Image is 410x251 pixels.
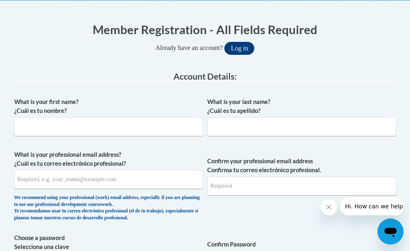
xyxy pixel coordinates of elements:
iframe: Close message [321,199,337,215]
label: Confirm your professional email address Confirma tu correo electrónico profesional. [207,157,396,175]
input: Metadata input [207,117,396,136]
label: What is your professional email address? ¿Cuál es tu correo electrónico profesional? [14,150,203,168]
input: Metadata input [14,117,203,136]
input: Required [207,177,396,195]
label: What is your first name? ¿Cuál es tu nombre? [14,97,203,115]
span: Account Details: [174,71,237,81]
iframe: Message from company [340,197,403,215]
button: Log in [224,42,254,55]
span: Hi. How can we help? [5,6,66,12]
div: We recommend using your professional (work) email address, especially if you are planning to use ... [14,195,203,221]
label: What is your last name? ¿Cuál es tu apellido? [207,97,396,115]
span: Already have an account? [156,44,223,51]
iframe: Button to launch messaging window [377,219,403,245]
input: Metadata input [14,170,203,189]
h1: Member Registration - All Fields Required [14,21,396,38]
